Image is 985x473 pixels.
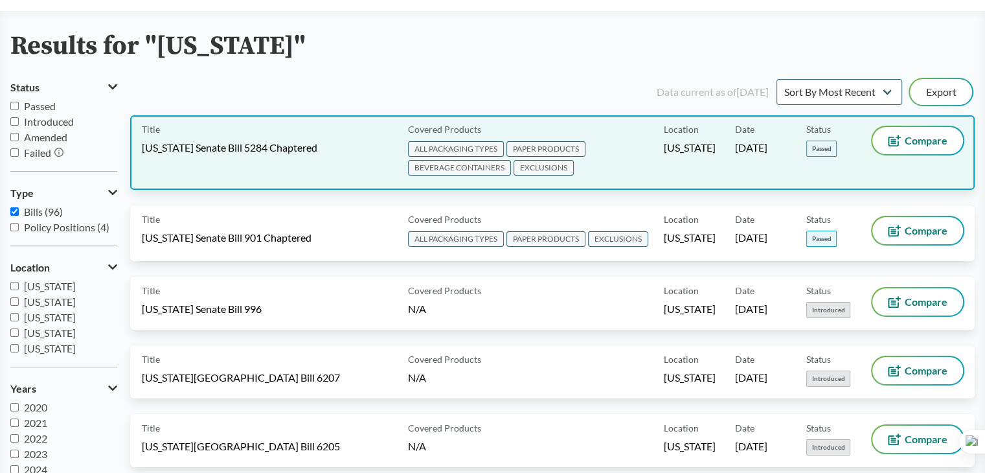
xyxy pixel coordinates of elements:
[408,421,481,435] span: Covered Products
[142,284,160,297] span: Title
[10,403,19,411] input: 2020
[408,141,504,157] span: ALL PACKAGING TYPES
[735,302,767,316] span: [DATE]
[806,352,831,366] span: Status
[872,426,963,453] button: Compare
[10,223,19,231] input: Policy Positions (4)
[142,213,160,226] span: Title
[10,434,19,443] input: 2022
[10,187,34,199] span: Type
[735,231,767,245] span: [DATE]
[506,141,585,157] span: PAPER PRODUCTS
[408,160,511,176] span: BEVERAGE CONTAINERS
[408,352,481,366] span: Covered Products
[408,122,481,136] span: Covered Products
[10,133,19,141] input: Amended
[24,448,47,460] span: 2023
[10,257,117,279] button: Location
[806,421,831,435] span: Status
[10,378,117,400] button: Years
[24,432,47,444] span: 2022
[872,127,963,154] button: Compare
[10,117,19,126] input: Introduced
[408,371,426,384] span: N/A
[10,419,19,427] input: 2021
[664,231,716,245] span: [US_STATE]
[905,365,947,376] span: Compare
[142,141,317,155] span: [US_STATE] Senate Bill 5284 Chaptered
[10,450,19,458] input: 2023
[735,122,754,136] span: Date
[905,297,947,307] span: Compare
[24,280,76,292] span: [US_STATE]
[24,342,76,354] span: [US_STATE]
[10,313,19,321] input: [US_STATE]
[806,231,837,247] span: Passed
[142,439,340,454] span: [US_STATE][GEOGRAPHIC_DATA] Bill 6205
[10,148,19,157] input: Failed
[408,213,481,226] span: Covered Products
[664,122,699,136] span: Location
[664,352,699,366] span: Location
[24,401,47,413] span: 2020
[142,231,311,245] span: [US_STATE] Senate Bill 901 Chaptered
[24,115,74,128] span: Introduced
[10,344,19,352] input: [US_STATE]
[24,146,51,159] span: Failed
[10,262,50,273] span: Location
[24,131,67,143] span: Amended
[735,213,754,226] span: Date
[806,302,850,318] span: Introduced
[806,439,850,456] span: Introduced
[872,288,963,316] button: Compare
[664,421,699,435] span: Location
[664,141,716,155] span: [US_STATE]
[142,352,160,366] span: Title
[664,371,716,385] span: [US_STATE]
[514,160,574,176] span: EXCLUSIONS
[24,295,76,308] span: [US_STATE]
[10,182,117,204] button: Type
[24,221,109,233] span: Policy Positions (4)
[10,282,19,290] input: [US_STATE]
[10,102,19,110] input: Passed
[806,284,831,297] span: Status
[588,231,648,247] span: EXCLUSIONS
[910,79,972,105] button: Export
[664,284,699,297] span: Location
[806,213,831,226] span: Status
[408,303,426,315] span: N/A
[872,217,963,244] button: Compare
[664,302,716,316] span: [US_STATE]
[735,421,754,435] span: Date
[10,383,36,395] span: Years
[806,141,837,157] span: Passed
[142,122,160,136] span: Title
[24,311,76,323] span: [US_STATE]
[10,76,117,98] button: Status
[24,417,47,429] span: 2021
[24,327,76,339] span: [US_STATE]
[24,205,63,218] span: Bills (96)
[905,434,947,444] span: Compare
[735,284,754,297] span: Date
[10,297,19,306] input: [US_STATE]
[408,284,481,297] span: Covered Products
[408,231,504,247] span: ALL PACKAGING TYPES
[664,439,716,454] span: [US_STATE]
[905,225,947,236] span: Compare
[24,100,56,112] span: Passed
[657,84,769,100] div: Data current as of [DATE]
[735,352,754,366] span: Date
[806,371,850,387] span: Introduced
[872,357,963,384] button: Compare
[735,141,767,155] span: [DATE]
[806,122,831,136] span: Status
[408,440,426,452] span: N/A
[142,302,262,316] span: [US_STATE] Senate Bill 996
[905,135,947,146] span: Compare
[10,329,19,337] input: [US_STATE]
[10,207,19,216] input: Bills (96)
[506,231,585,247] span: PAPER PRODUCTS
[735,439,767,454] span: [DATE]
